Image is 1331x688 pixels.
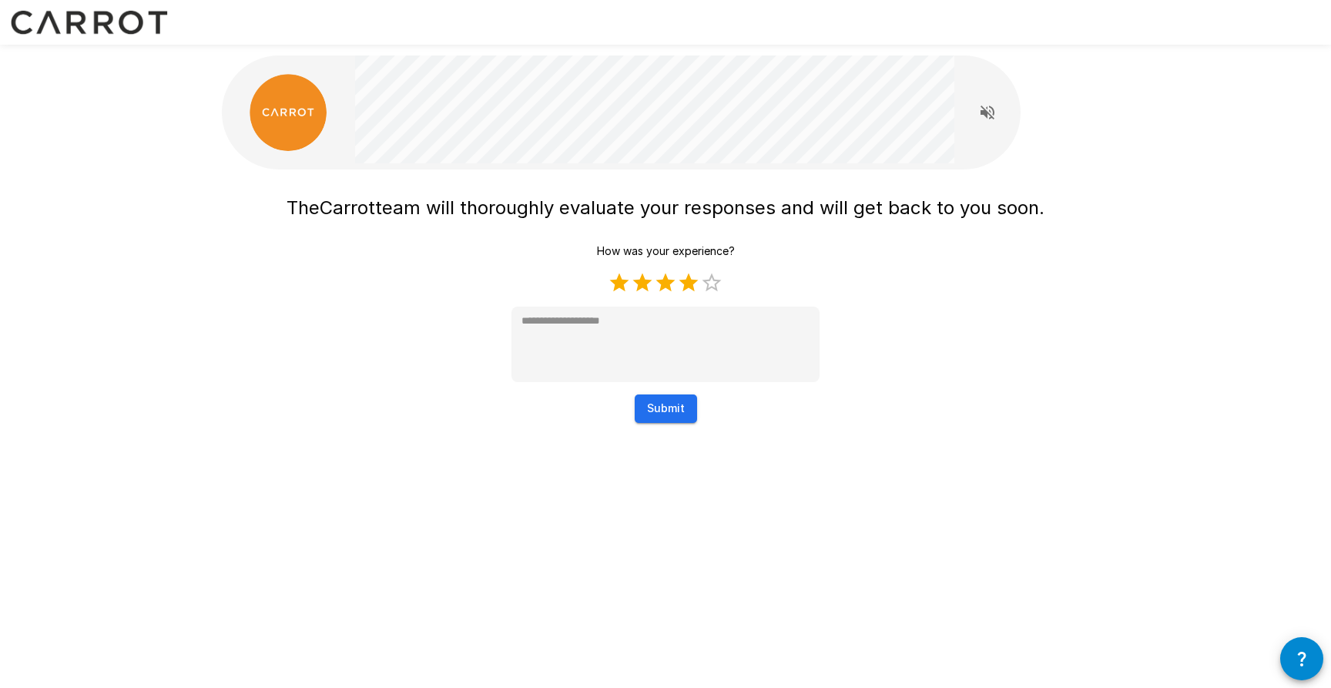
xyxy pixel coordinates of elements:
span: team will thoroughly evaluate your responses and will get back to you soon. [375,196,1044,219]
button: Submit [635,394,697,423]
p: How was your experience? [597,243,735,259]
button: Read questions aloud [972,97,1003,128]
span: The [287,196,320,219]
img: carrot_logo.png [250,74,327,151]
span: Carrot [320,196,375,219]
